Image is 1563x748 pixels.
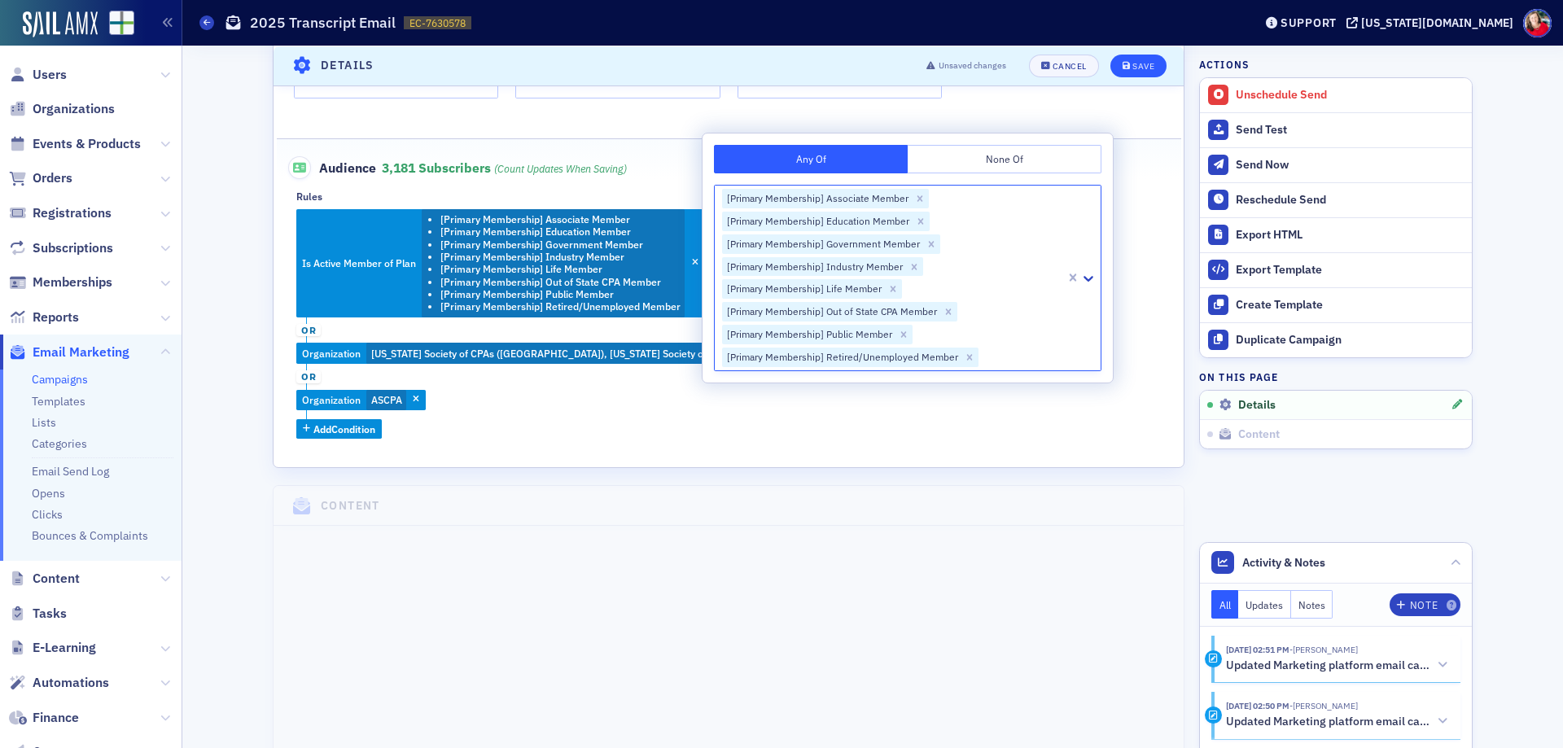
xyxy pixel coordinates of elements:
span: EC-7630578 [409,16,466,30]
li: [Primary Membership] Government Member [440,238,681,251]
span: Organization [302,347,361,360]
span: Content [1238,427,1280,442]
a: Opens [32,486,65,501]
button: [US_STATE][DOMAIN_NAME] [1346,17,1519,28]
div: Send Now [1236,158,1464,173]
button: or [296,364,321,390]
span: Kristi Gates [1289,700,1358,711]
a: E-Learning [9,639,96,657]
div: Remove [Primary Membership] Public Member [895,325,913,344]
div: Export Template [1236,263,1464,278]
span: Details [1238,398,1276,413]
div: [Primary Membership] Government Member [722,234,922,254]
time: 9/18/2025 02:50 PM [1226,700,1289,711]
button: Note [1390,593,1460,616]
div: Save [1132,61,1154,70]
span: Events & Products [33,135,141,153]
div: Duplicate Campaign [1236,333,1464,348]
button: Cancel [1029,54,1099,77]
span: Users [33,66,67,84]
li: [Primary Membership] Public Member [440,288,681,300]
button: Save [1110,54,1167,77]
div: [Primary Membership] Public Member [722,325,895,344]
li: [Primary Membership] Retired/Unemployed Member [440,300,681,313]
div: [Primary Membership] Retired/Unemployed Member [722,348,961,367]
span: Profile [1523,9,1552,37]
i: (count updates when saving) [494,162,627,175]
div: [Primary Membership] Education Member [722,212,912,231]
a: Automations [9,674,109,692]
span: Subscriptions [33,239,113,257]
button: or [296,317,321,343]
span: Finance [33,709,79,727]
span: Automations [33,674,109,692]
span: Audience [288,156,377,179]
button: All [1211,590,1239,619]
span: E-Learning [33,639,96,657]
span: Email Marketing [33,343,129,361]
button: Updated Marketing platform email campaign: 2025 Transcript Email [1226,713,1449,730]
div: Export HTML [1236,228,1464,243]
a: Reports [9,308,79,326]
a: Events & Products [9,135,141,153]
div: [Primary Membership] Out of State CPA Member [722,302,939,322]
h4: Actions [1199,57,1250,72]
h4: Content [321,497,380,514]
a: Memberships [9,273,112,291]
div: Remove [Primary Membership] Retired/Unemployed Member [961,348,979,367]
a: Lists [32,415,56,430]
span: Tasks [33,605,67,623]
span: Organizations [33,100,115,118]
a: View Homepage [98,11,134,38]
a: Subscriptions [9,239,113,257]
button: Send Now [1200,147,1472,182]
li: [Primary Membership] Life Member [440,263,681,275]
div: Send Test [1236,123,1464,138]
a: Email Marketing [9,343,129,361]
span: Activity & Notes [1242,554,1325,571]
div: Activity [1205,706,1222,724]
div: Create Template [1236,298,1464,313]
div: Activity [1205,650,1222,667]
div: Remove [Primary Membership] Industry Member [905,257,923,277]
a: Tasks [9,605,67,623]
span: Memberships [33,273,112,291]
div: Remove [Primary Membership] Associate Member [911,189,929,208]
div: ASCPA [296,390,426,411]
div: Remove [Primary Membership] Life Member [884,279,902,299]
h4: On this page [1199,370,1473,384]
button: Duplicate Campaign [1200,322,1472,357]
a: Create Template [1200,287,1472,322]
a: Templates [32,394,85,409]
h5: Updated Marketing platform email campaign: 2025 Transcript Email [1226,658,1429,673]
a: Users [9,66,67,84]
div: Remove [Primary Membership] Education Member [912,212,930,231]
a: Export HTML [1200,217,1472,252]
li: [Primary Membership] Out of State CPA Member [440,276,681,288]
span: Orders [33,169,72,187]
a: Campaigns [32,372,88,387]
a: Bounces & Complaints [32,528,148,543]
li: [Primary Membership] Education Member [440,225,681,238]
a: Export Template [1200,252,1472,287]
span: Kristi Gates [1289,644,1358,655]
a: Categories [32,436,87,451]
div: Reschedule Send [1236,193,1464,208]
button: Updated Marketing platform email campaign: 2025 Transcript Email [1226,657,1449,674]
span: Is Active Member of Plan [302,256,416,269]
span: Add Condition [313,422,375,436]
div: Remove [Primary Membership] Government Member [922,234,940,254]
a: Clicks [32,507,63,522]
span: 3,181 Subscribers [382,160,627,176]
div: [Primary Membership] Life Member [722,279,884,299]
a: Registrations [9,204,112,222]
span: Reports [33,308,79,326]
img: SailAMX [23,11,98,37]
div: Note [1410,601,1438,610]
button: Updates [1238,590,1291,619]
div: Support [1281,15,1337,30]
div: Rules [296,190,322,203]
div: Cancel [1053,61,1087,70]
div: [US_STATE][DOMAIN_NAME] [1361,15,1513,30]
button: AddCondition [296,419,382,440]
